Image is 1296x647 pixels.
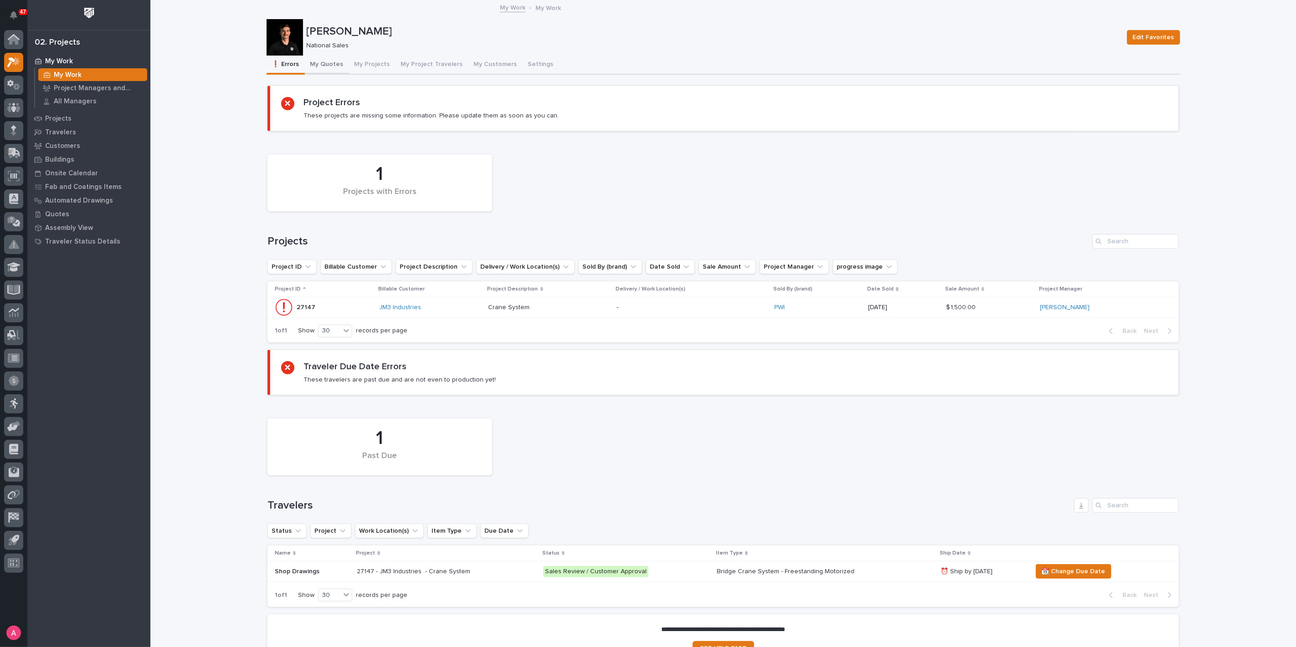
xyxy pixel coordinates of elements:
p: Fab and Coatings Items [45,183,122,191]
div: 1 [283,427,477,450]
button: Sold By (brand) [578,260,642,274]
div: 02. Projects [35,38,80,48]
button: Delivery / Work Location(s) [476,260,575,274]
button: My Customers [468,56,523,75]
p: Project ID [275,284,301,294]
p: Sale Amount [945,284,979,294]
p: Project Managers and Engineers [54,84,144,92]
p: Bridge Crane System - Freestanding Motorized [717,568,876,576]
a: [PERSON_NAME] [1040,304,1090,311]
button: Date Sold [646,260,695,274]
p: All Managers [54,97,97,106]
p: My Work [45,57,73,66]
button: Sale Amount [699,260,756,274]
p: Name [275,548,291,558]
span: Next [1144,327,1164,335]
button: Billable Customer [320,260,392,274]
a: Travelers [27,125,150,139]
div: Projects with Errors [283,187,477,206]
button: Project [310,524,351,538]
p: 1 of 1 [267,584,294,606]
p: Quotes [45,210,69,219]
a: My Work [35,68,150,81]
p: records per page [356,591,407,599]
button: My Quotes [305,56,349,75]
p: Projects [45,115,72,123]
a: JM3 Industries [379,304,421,311]
p: Crane System [489,302,532,311]
button: Due Date [480,524,529,538]
input: Search [1092,234,1179,249]
p: Status [542,548,560,558]
button: My Projects [349,56,396,75]
a: Projects [27,112,150,125]
p: 27147 - JM3 Industries - Crane System [357,568,516,576]
p: My Work [54,71,82,79]
p: Show [298,327,314,335]
p: Date Sold [867,284,894,294]
p: Travelers [45,128,76,137]
p: Delivery / Work Location(s) [616,284,685,294]
p: Project Manager [1039,284,1082,294]
h2: Traveler Due Date Errors [303,361,406,372]
p: records per page [356,327,407,335]
a: Onsite Calendar [27,166,150,180]
a: Project Managers and Engineers [35,82,150,94]
a: Buildings [27,153,150,166]
input: Search [1092,498,1179,513]
div: Past Due [283,451,477,470]
button: Settings [523,56,559,75]
p: Assembly View [45,224,93,232]
a: Traveler Status Details [27,234,150,248]
p: Traveler Status Details [45,238,120,246]
p: Shop Drawings [275,568,350,576]
a: Customers [27,139,150,153]
p: 27147 [297,302,317,311]
tr: Shop Drawings27147 - JM3 Industries - Crane SystemSales Review / Customer ApprovalBridge Crane Sy... [267,561,1179,582]
button: Back [1102,327,1140,335]
div: Sales Review / Customer Approval [543,566,648,577]
span: 📆 Change Due Date [1042,566,1106,577]
button: Next [1140,327,1179,335]
a: My Work [27,54,150,68]
p: Project Description [488,284,538,294]
p: Sold By (brand) [774,284,813,294]
button: Item Type [427,524,477,538]
div: 30 [319,591,340,600]
p: Billable Customer [378,284,425,294]
p: Ship Date [940,548,966,558]
button: Back [1102,591,1140,599]
button: Project ID [267,260,317,274]
a: Quotes [27,207,150,221]
p: Item Type [716,548,743,558]
p: Customers [45,142,80,150]
p: Show [298,591,314,599]
a: Automated Drawings [27,194,150,207]
p: - [617,304,767,311]
p: My Work [535,2,561,12]
p: These travelers are past due and are not even to production yet! [303,376,496,384]
button: 📆 Change Due Date [1036,564,1111,579]
a: PWI [775,304,785,311]
button: Next [1140,591,1179,599]
button: Work Location(s) [355,524,424,538]
tr: 2714727147 JM3 Industries Crane SystemCrane System -PWI [DATE]$ 1,500.00$ 1,500.00 [PERSON_NAME] [267,297,1179,317]
button: My Project Travelers [396,56,468,75]
p: National Sales [307,42,1116,50]
div: Notifications47 [11,11,23,25]
button: Project Manager [760,260,829,274]
p: ⏰ Ship by [DATE] [941,568,1025,576]
p: Buildings [45,156,74,164]
span: Back [1117,327,1137,335]
a: Assembly View [27,221,150,234]
button: users-avatar [4,623,23,642]
a: My Work [500,2,525,12]
p: [PERSON_NAME] [307,25,1120,38]
span: Back [1117,591,1137,599]
h1: Travelers [267,499,1070,512]
button: Project Description [396,260,473,274]
button: ❗ Errors [267,56,305,75]
p: Onsite Calendar [45,169,98,178]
